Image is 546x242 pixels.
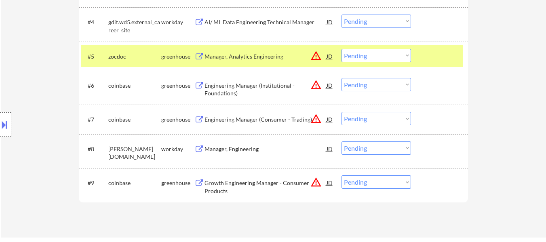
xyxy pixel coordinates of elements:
[326,49,334,63] div: JD
[108,18,161,34] div: gdit.wd5.external_career_site
[161,53,194,61] div: greenhouse
[310,50,322,61] button: warning_amber
[310,113,322,124] button: warning_amber
[310,177,322,188] button: warning_amber
[204,18,327,26] div: AI/ ML Data Engineering Technical Manager
[326,78,334,93] div: JD
[326,112,334,126] div: JD
[161,82,194,90] div: greenhouse
[326,175,334,190] div: JD
[326,15,334,29] div: JD
[161,116,194,124] div: greenhouse
[161,145,194,153] div: workday
[204,179,327,195] div: Growth Engineering Manager - Consumer Products
[310,79,322,90] button: warning_amber
[204,145,327,153] div: Manager, Engineering
[326,141,334,156] div: JD
[161,18,194,26] div: workday
[204,116,327,124] div: Engineering Manager (Consumer - Trading)
[204,53,327,61] div: Manager, Analytics Engineering
[204,82,327,97] div: Engineering Manager (Institutional - Foundations)
[88,18,102,26] div: #4
[161,179,194,187] div: greenhouse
